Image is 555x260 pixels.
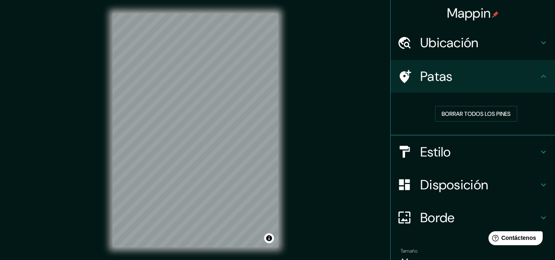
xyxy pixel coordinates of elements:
font: Tamaño [401,248,417,254]
font: Patas [420,68,453,85]
div: Ubicación [391,26,555,59]
canvas: Mapa [113,13,278,247]
div: Borde [391,201,555,234]
font: Borrar todos los pines [442,110,511,117]
button: Borrar todos los pines [435,106,517,122]
font: Estilo [420,143,451,161]
font: Ubicación [420,34,479,51]
img: pin-icon.png [492,11,499,18]
button: Activar o desactivar atribución [264,233,274,243]
div: Estilo [391,136,555,168]
iframe: Lanzador de widgets de ayuda [482,228,546,251]
div: Patas [391,60,555,93]
div: Disposición [391,168,555,201]
font: Mappin [447,5,491,22]
font: Borde [420,209,455,226]
font: Disposición [420,176,488,193]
